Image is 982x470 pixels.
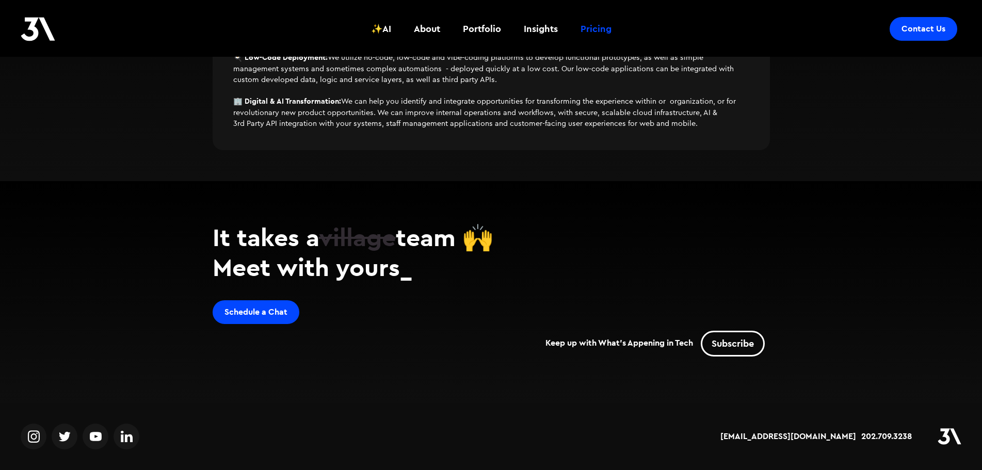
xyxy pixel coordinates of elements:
[414,22,440,36] div: About
[213,252,770,282] h2: Meet with yours_
[901,24,945,34] div: Contact Us
[574,10,618,48] a: Pricing
[545,331,770,356] div: Keep up with What's Appening in Tech
[233,52,749,86] p: We utilize no-code, low-code and vibe-coding platforms to develop functional prototypes, as well ...
[408,10,446,48] a: About
[581,22,611,36] div: Pricing
[524,22,558,36] div: Insights
[463,22,501,36] div: Portfolio
[701,331,765,356] a: Subscribe
[861,431,912,442] a: 202.709.3238
[890,17,957,41] a: Contact Us
[233,96,749,129] p: We can help you identify and integrate opportunities for transforming the experience within or or...
[365,10,397,48] a: ✨AI
[213,300,299,324] a: Schedule a Chat
[457,10,507,48] a: Portfolio
[319,221,396,253] span: village
[720,431,856,442] a: [EMAIL_ADDRESS][DOMAIN_NAME]
[233,96,341,106] strong: 🏢 Digital & AI Transformation:
[224,307,287,317] div: Schedule a Chat
[233,53,328,62] strong: 🍳 Low-Code Deployment:
[518,10,564,48] a: Insights
[213,222,770,252] h2: It takes a team 🙌
[371,22,391,36] div: ✨AI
